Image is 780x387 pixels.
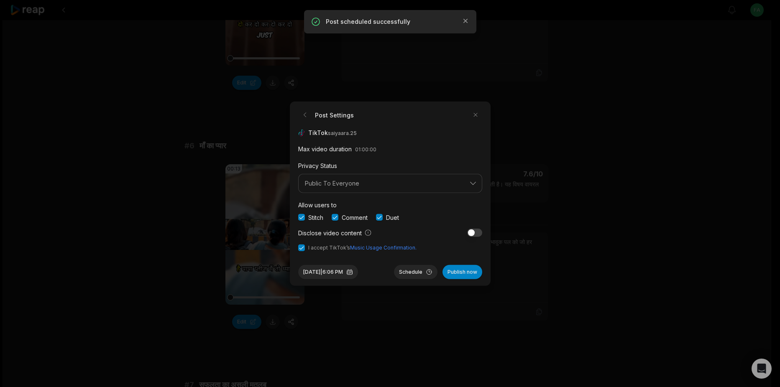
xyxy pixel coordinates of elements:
label: Duet [386,213,399,222]
span: 01:00:00 [355,146,376,153]
span: Public To Everyone [305,180,464,187]
label: Comment [342,213,368,222]
a: Music Usage Confirmation. [350,244,417,250]
button: [DATE]|6:06 PM [298,265,358,279]
span: I accept TikTok’s [308,244,417,251]
h2: Post Settings [298,108,354,122]
button: Schedule [394,265,437,279]
p: Post scheduled successfully [326,18,455,26]
span: TikTok [308,128,358,137]
label: Max video duration [298,145,352,153]
span: saiyaara.25 [328,130,357,136]
label: Privacy Status [298,162,337,169]
label: Disclose video content [298,228,372,237]
button: Public To Everyone [298,174,482,193]
label: Stitch [308,213,323,222]
label: Allow users to [298,201,337,208]
button: Publish now [442,265,482,279]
